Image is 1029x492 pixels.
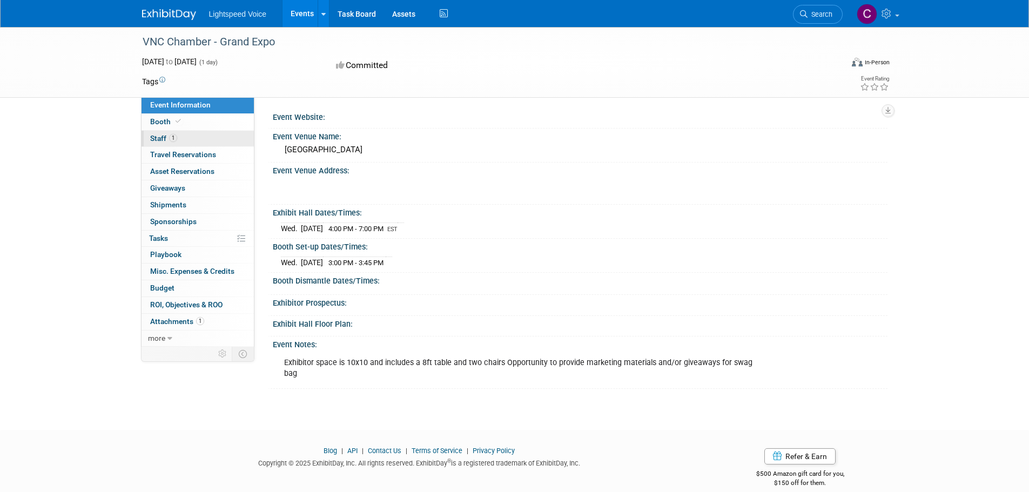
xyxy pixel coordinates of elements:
span: Misc. Expenses & Credits [150,267,234,275]
span: Playbook [150,250,181,259]
span: | [464,447,471,455]
div: Committed [333,56,571,75]
a: Attachments1 [142,314,254,330]
div: Event Notes: [273,336,887,350]
div: Event Format [779,56,890,72]
td: Wed. [281,223,301,234]
span: (1 day) [198,59,218,66]
span: Search [808,10,832,18]
div: Event Venue Name: [273,129,887,142]
i: Booth reservation complete [176,118,181,124]
div: Event Rating [860,76,889,82]
span: Tasks [149,234,168,242]
a: Contact Us [368,447,401,455]
a: Asset Reservations [142,164,254,180]
td: [DATE] [301,223,323,234]
span: to [164,57,174,66]
img: Christopher Taylor [857,4,877,24]
span: Lightspeed Voice [209,10,267,18]
td: Tags [142,76,165,87]
div: Booth Dismantle Dates/Times: [273,273,887,286]
sup: ® [447,458,451,464]
img: Format-Inperson.png [852,58,863,66]
a: Playbook [142,247,254,263]
span: 4:00 PM - 7:00 PM [328,225,384,233]
a: Shipments [142,197,254,213]
div: [GEOGRAPHIC_DATA] [281,141,879,158]
div: In-Person [864,58,890,66]
span: 3:00 PM - 3:45 PM [328,259,384,267]
img: ExhibitDay [142,9,196,20]
span: more [148,334,165,342]
td: Personalize Event Tab Strip [213,347,232,361]
a: Sponsorships [142,214,254,230]
span: 1 [169,134,177,142]
a: Blog [324,447,337,455]
span: 1 [196,317,204,325]
div: VNC Chamber - Grand Expo [139,32,826,52]
span: Sponsorships [150,217,197,226]
span: Event Information [150,100,211,109]
span: Booth [150,117,183,126]
div: Copyright © 2025 ExhibitDay, Inc. All rights reserved. ExhibitDay is a registered trademark of Ex... [142,456,697,468]
span: Giveaways [150,184,185,192]
a: Terms of Service [412,447,462,455]
a: Giveaways [142,180,254,197]
span: Budget [150,284,174,292]
div: Exhibitor space is 10x10 and includes a 8ft table and two chairs Opportunity to provide marketing... [277,352,768,385]
span: Asset Reservations [150,167,214,176]
a: Booth [142,114,254,130]
a: Refer & Earn [764,448,836,464]
a: Search [793,5,843,24]
div: Exhibitor Prospectus: [273,295,887,308]
a: Event Information [142,97,254,113]
span: Attachments [150,317,204,326]
a: API [347,447,358,455]
span: ROI, Objectives & ROO [150,300,223,309]
a: Tasks [142,231,254,247]
span: | [359,447,366,455]
a: Budget [142,280,254,296]
div: Booth Set-up Dates/Times: [273,239,887,252]
span: | [339,447,346,455]
td: Wed. [281,257,301,268]
div: Event Venue Address: [273,163,887,176]
span: Travel Reservations [150,150,216,159]
td: Toggle Event Tabs [232,347,254,361]
div: $500 Amazon gift card for you, [713,462,887,487]
td: [DATE] [301,257,323,268]
div: $150 off for them. [713,478,887,488]
span: Shipments [150,200,186,209]
div: Exhibit Hall Dates/Times: [273,205,887,218]
div: Event Website: [273,109,887,123]
span: [DATE] [DATE] [142,57,197,66]
a: Privacy Policy [473,447,515,455]
span: Staff [150,134,177,143]
a: ROI, Objectives & ROO [142,297,254,313]
a: more [142,331,254,347]
a: Staff1 [142,131,254,147]
span: EST [387,226,398,233]
a: Travel Reservations [142,147,254,163]
span: | [403,447,410,455]
a: Misc. Expenses & Credits [142,264,254,280]
div: Exhibit Hall Floor Plan: [273,316,887,329]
